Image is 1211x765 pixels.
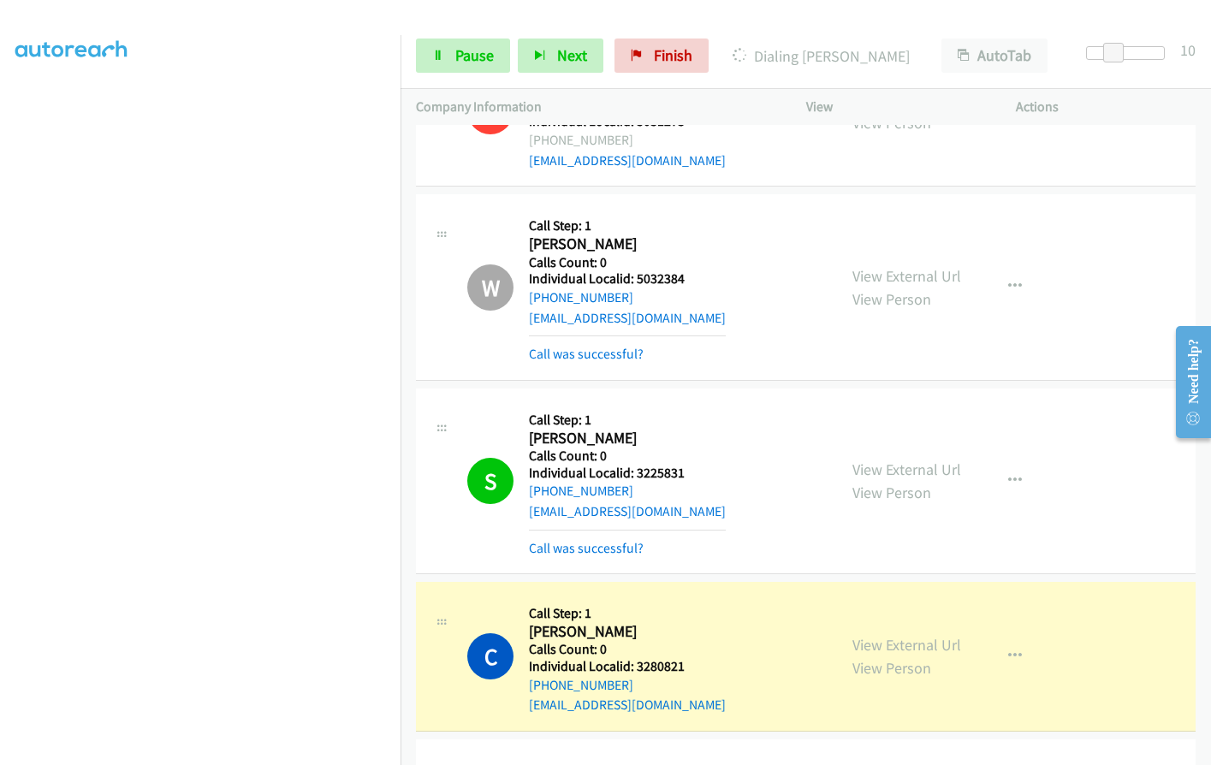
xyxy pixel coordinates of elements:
[529,254,726,271] h5: Calls Count: 0
[852,460,961,479] a: View External Url
[529,697,726,713] a: [EMAIL_ADDRESS][DOMAIN_NAME]
[529,677,633,693] a: [PHONE_NUMBER]
[416,97,775,117] p: Company Information
[852,483,931,502] a: View Person
[529,152,726,169] a: [EMAIL_ADDRESS][DOMAIN_NAME]
[467,264,513,311] h1: W
[529,622,726,642] h2: [PERSON_NAME]
[529,658,726,675] h5: Individual Localid: 3280821
[614,39,709,73] a: Finish
[529,412,726,429] h5: Call Step: 1
[455,45,494,65] span: Pause
[467,633,513,679] h1: C
[1180,39,1196,62] div: 10
[529,346,644,362] a: Call was successful?
[852,658,931,678] a: View Person
[529,217,726,234] h5: Call Step: 1
[529,448,726,465] h5: Calls Count: 0
[467,458,513,504] h1: S
[529,483,633,499] a: [PHONE_NUMBER]
[529,605,726,622] h5: Call Step: 1
[529,310,726,326] a: [EMAIL_ADDRESS][DOMAIN_NAME]
[529,429,726,448] h2: [PERSON_NAME]
[852,635,961,655] a: View External Url
[1016,97,1196,117] p: Actions
[529,289,633,305] a: [PHONE_NUMBER]
[1161,314,1211,450] iframe: Resource Center
[529,503,726,519] a: [EMAIL_ADDRESS][DOMAIN_NAME]
[806,97,986,117] p: View
[941,39,1048,73] button: AutoTab
[529,465,726,482] h5: Individual Localid: 3225831
[852,289,931,309] a: View Person
[732,44,911,68] p: Dialing [PERSON_NAME]
[529,234,726,254] h2: [PERSON_NAME]
[852,266,961,286] a: View External Url
[654,45,692,65] span: Finish
[557,45,587,65] span: Next
[518,39,603,73] button: Next
[416,39,510,73] a: Pause
[529,641,726,658] h5: Calls Count: 0
[529,130,726,151] div: [PHONE_NUMBER]
[529,540,644,556] a: Call was successful?
[529,270,726,288] h5: Individual Localid: 5032384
